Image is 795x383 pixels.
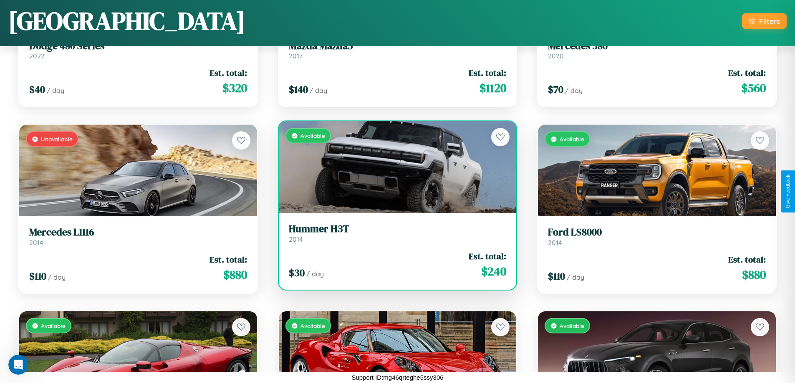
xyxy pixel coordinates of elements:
[759,17,780,25] div: Filters
[560,322,584,329] span: Available
[306,270,324,278] span: / day
[289,223,507,243] a: Hummer H3T2014
[48,273,66,281] span: / day
[548,40,766,60] a: Mercedes 3802020
[480,80,506,96] span: $ 1120
[300,322,325,329] span: Available
[209,253,247,265] span: Est. total:
[565,86,583,95] span: / day
[548,52,564,60] span: 2020
[351,372,443,383] p: Support ID: mg46qrteghe5ssy306
[548,226,766,238] h3: Ford LS8000
[29,83,45,96] span: $ 40
[222,80,247,96] span: $ 320
[8,355,28,375] iframe: Intercom live chat
[29,269,46,283] span: $ 110
[289,223,507,235] h3: Hummer H3T
[289,235,303,243] span: 2014
[289,40,507,60] a: Mazda Mazda52017
[548,238,562,247] span: 2014
[29,52,45,60] span: 2022
[567,273,584,281] span: / day
[289,83,308,96] span: $ 140
[310,86,327,95] span: / day
[728,253,766,265] span: Est. total:
[742,266,766,283] span: $ 880
[41,322,66,329] span: Available
[29,226,247,238] h3: Mercedes L1116
[300,132,325,139] span: Available
[741,80,766,96] span: $ 560
[41,135,73,143] span: Unavailable
[469,67,506,79] span: Est. total:
[289,266,305,280] span: $ 30
[560,135,584,143] span: Available
[728,67,766,79] span: Est. total:
[47,86,64,95] span: / day
[469,250,506,262] span: Est. total:
[289,52,303,60] span: 2017
[481,263,506,280] span: $ 240
[29,40,247,60] a: Dodge 480 Series2022
[742,13,787,29] button: Filters
[223,266,247,283] span: $ 880
[548,83,563,96] span: $ 70
[8,4,245,38] h1: [GEOGRAPHIC_DATA]
[785,175,791,208] div: Give Feedback
[548,226,766,247] a: Ford LS80002014
[209,67,247,79] span: Est. total:
[548,269,565,283] span: $ 110
[29,226,247,247] a: Mercedes L11162014
[29,238,43,247] span: 2014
